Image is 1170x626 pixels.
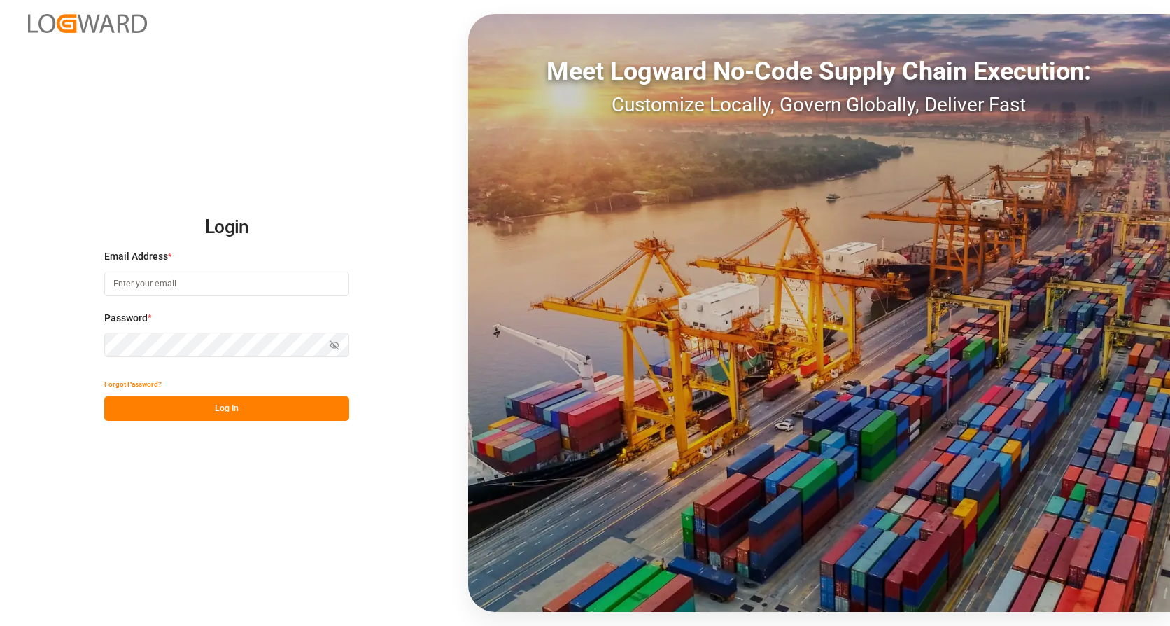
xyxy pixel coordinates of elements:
[104,311,148,326] span: Password
[468,53,1170,90] div: Meet Logward No-Code Supply Chain Execution:
[104,205,349,250] h2: Login
[104,272,349,296] input: Enter your email
[28,14,147,33] img: Logward_new_orange.png
[104,372,162,396] button: Forgot Password?
[104,396,349,421] button: Log In
[104,249,168,264] span: Email Address
[468,90,1170,120] div: Customize Locally, Govern Globally, Deliver Fast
